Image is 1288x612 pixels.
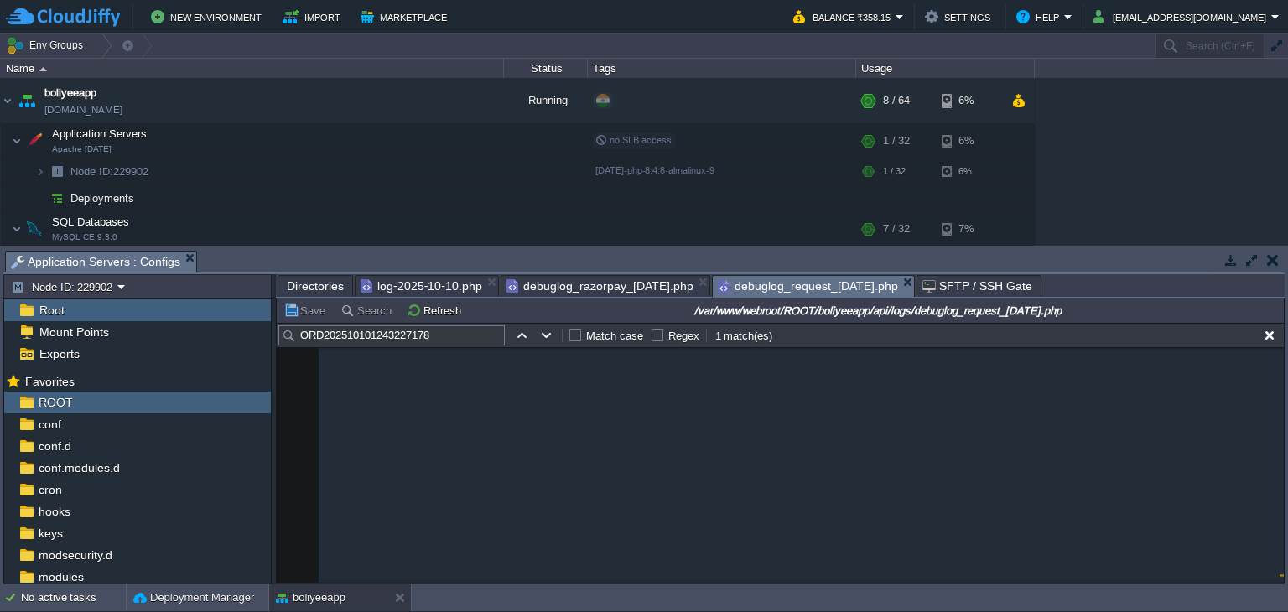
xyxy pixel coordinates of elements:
a: boliyeeapp [44,85,96,101]
button: boliyeeapp [276,589,345,606]
span: Application Servers [50,127,149,141]
button: Search [340,303,397,318]
img: AMDAwAAAACH5BAEAAAAALAAAAAABAAEAAAICRAEAOw== [1,78,14,123]
img: AMDAwAAAACH5BAEAAAAALAAAAAABAAEAAAICRAEAOw== [35,185,45,211]
li: /var/www/webroot/ROOT/boliyeeapp/api/application/logs/log-2025-10-10.php [355,275,499,296]
a: Root [36,303,67,318]
a: Exports [36,346,82,361]
span: debuglog_razorpay_[DATE].php [506,276,693,296]
div: 6% [942,124,996,158]
div: Running [504,78,588,123]
span: Apache [DATE] [52,144,112,154]
a: conf.d [35,438,74,454]
a: cron [35,482,65,497]
img: AMDAwAAAACH5BAEAAAAALAAAAAABAAEAAAICRAEAOw== [12,124,22,158]
li: /var/www/webroot/ROOT/boliyeeapp/api/logs/debuglog_request_2025-10-10.php [712,275,915,296]
button: Import [283,7,345,27]
a: Node ID:229902 [69,164,151,179]
a: Favorites [22,375,77,388]
button: Refresh [407,303,466,318]
a: conf [35,417,64,432]
div: 7 / 32 [883,212,910,246]
div: 6% [942,78,996,123]
span: Node ID: [70,165,113,178]
div: 8 / 64 [883,78,910,123]
a: conf.modules.d [35,460,122,475]
img: AMDAwAAAACH5BAEAAAAALAAAAAABAAEAAAICRAEAOw== [12,212,22,246]
div: 7% [942,212,996,246]
img: AMDAwAAAACH5BAEAAAAALAAAAAABAAEAAAICRAEAOw== [15,78,39,123]
a: Mount Points [36,324,112,340]
span: no SLB access [595,135,672,145]
div: 1 match(es) [714,328,775,344]
span: Favorites [22,374,77,389]
button: Env Groups [6,34,89,57]
div: 6% [942,158,996,184]
span: SQL Databases [50,215,132,229]
img: AMDAwAAAACH5BAEAAAAALAAAAAABAAEAAAICRAEAOw== [23,212,46,246]
div: No active tasks [21,584,126,611]
a: SQL DatabasesMySQL CE 9.3.0 [50,215,132,228]
label: Regex [668,329,699,342]
a: keys [35,526,65,541]
div: 1 / 32 [883,158,906,184]
button: Balance ₹358.15 [793,7,896,27]
a: Deployments [69,191,137,205]
a: modules [35,569,86,584]
button: Save [283,303,330,318]
span: SFTP / SSH Gate [922,276,1032,296]
div: Tags [589,59,855,78]
a: modsecurity.d [35,547,115,563]
span: debuglog_request_[DATE].php [718,276,898,297]
span: [DATE]-php-8.4.8-almalinux-9 [595,165,714,175]
img: AMDAwAAAACH5BAEAAAAALAAAAAABAAEAAAICRAEAOw== [45,185,69,211]
a: [DOMAIN_NAME] [44,101,122,118]
button: Settings [925,7,995,27]
div: Status [505,59,587,78]
button: Deployment Manager [133,589,254,606]
div: Usage [857,59,1034,78]
img: AMDAwAAAACH5BAEAAAAALAAAAAABAAEAAAICRAEAOw== [23,124,46,158]
button: [EMAIL_ADDRESS][DOMAIN_NAME] [1093,7,1271,27]
span: log-2025-10-10.php [361,276,482,296]
img: AMDAwAAAACH5BAEAAAAALAAAAAABAAEAAAICRAEAOw== [35,158,45,184]
div: 1 / 32 [883,124,910,158]
button: Marketplace [361,7,452,27]
img: CloudJiffy [6,7,120,28]
img: AMDAwAAAACH5BAEAAAAALAAAAAABAAEAAAICRAEAOw== [39,67,47,71]
span: Directories [287,276,344,296]
img: AMDAwAAAACH5BAEAAAAALAAAAAABAAEAAAICRAEAOw== [45,158,69,184]
button: Help [1016,7,1064,27]
span: MySQL CE 9.3.0 [52,232,117,242]
a: Application ServersApache [DATE] [50,127,149,140]
button: New Environment [151,7,267,27]
a: hooks [35,504,73,519]
span: 229902 [69,164,151,179]
a: ROOT [35,395,75,410]
div: Name [2,59,503,78]
label: Match case [586,329,643,342]
button: Node ID: 229902 [11,279,117,294]
iframe: chat widget [1218,545,1271,595]
li: /var/www/webroot/ROOT/boliyeeapp/api/logs/debuglog_razorpay_2025-10-10.php [501,275,710,296]
span: Application Servers : Configs [11,252,180,272]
